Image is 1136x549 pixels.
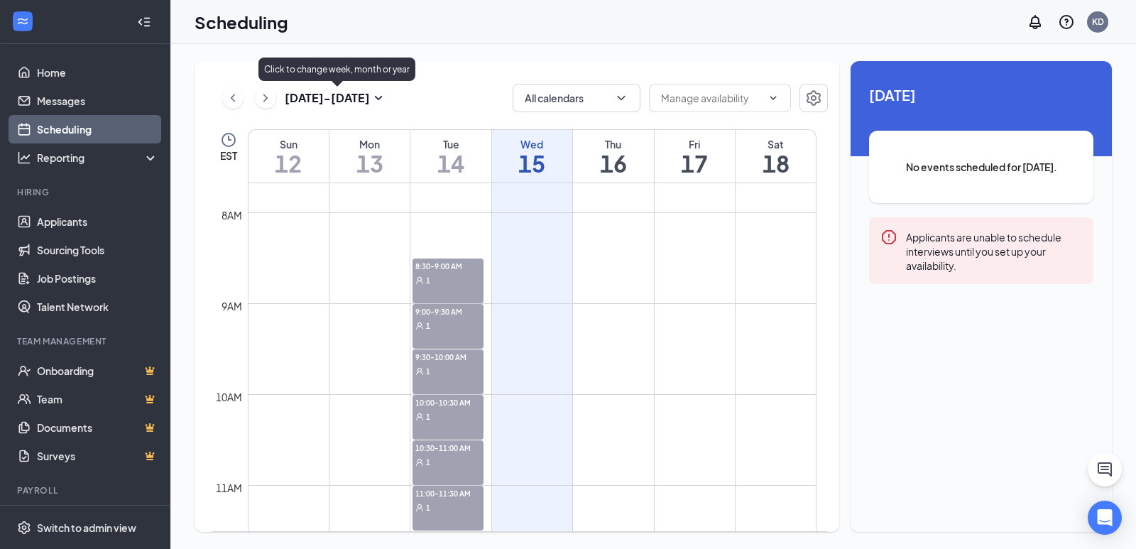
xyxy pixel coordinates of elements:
[1088,452,1122,487] button: ChatActive
[805,89,822,107] svg: Settings
[573,151,653,175] h1: 16
[258,89,273,107] svg: ChevronRight
[736,130,816,183] a: October 18, 2025
[37,87,158,115] a: Messages
[413,349,484,364] span: 9:30-10:00 AM
[415,458,424,467] svg: User
[329,130,410,183] a: October 13, 2025
[410,137,491,151] div: Tue
[492,130,572,183] a: October 15, 2025
[415,276,424,285] svg: User
[426,457,430,467] span: 1
[37,357,158,385] a: OnboardingCrown
[285,90,370,106] h3: [DATE] - [DATE]
[219,207,245,223] div: 8am
[37,385,158,413] a: TeamCrown
[492,151,572,175] h1: 15
[248,137,329,151] div: Sun
[37,442,158,470] a: SurveysCrown
[37,115,158,143] a: Scheduling
[413,486,484,500] span: 11:00-11:30 AM
[906,229,1082,273] div: Applicants are unable to schedule interviews until you set up your availability.
[1027,13,1044,31] svg: Notifications
[410,130,491,183] a: October 14, 2025
[213,480,245,496] div: 11am
[248,130,329,183] a: October 12, 2025
[329,137,410,151] div: Mon
[195,10,288,34] h1: Scheduling
[880,229,897,246] svg: Error
[137,15,151,29] svg: Collapse
[37,151,159,165] div: Reporting
[17,484,155,496] div: Payroll
[655,151,735,175] h1: 17
[415,504,424,512] svg: User
[655,130,735,183] a: October 17, 2025
[37,207,158,236] a: Applicants
[413,440,484,455] span: 10:30-11:00 AM
[426,276,430,286] span: 1
[220,131,237,148] svg: Clock
[426,321,430,331] span: 1
[573,130,653,183] a: October 16, 2025
[37,264,158,293] a: Job Postings
[17,151,31,165] svg: Analysis
[248,151,329,175] h1: 12
[413,395,484,409] span: 10:00-10:30 AM
[492,137,572,151] div: Wed
[16,14,30,28] svg: WorkstreamLogo
[413,304,484,318] span: 9:00-9:30 AM
[37,236,158,264] a: Sourcing Tools
[768,92,779,104] svg: ChevronDown
[17,335,155,347] div: Team Management
[661,90,762,106] input: Manage availability
[614,91,628,105] svg: ChevronDown
[37,413,158,442] a: DocumentsCrown
[426,412,430,422] span: 1
[1092,16,1104,28] div: KD
[513,84,640,112] button: All calendarsChevronDown
[410,151,491,175] h1: 14
[17,186,155,198] div: Hiring
[220,148,237,163] span: EST
[370,89,387,107] svg: SmallChevronDown
[255,87,276,109] button: ChevronRight
[736,137,816,151] div: Sat
[329,151,410,175] h1: 13
[573,137,653,151] div: Thu
[869,84,1093,106] span: [DATE]
[897,159,1065,175] span: No events scheduled for [DATE].
[219,298,245,314] div: 9am
[17,521,31,535] svg: Settings
[1088,501,1122,535] div: Open Intercom Messenger
[37,58,158,87] a: Home
[226,89,240,107] svg: ChevronLeft
[213,389,245,405] div: 10am
[415,413,424,421] svg: User
[222,87,244,109] button: ChevronLeft
[37,521,136,535] div: Switch to admin view
[415,322,424,330] svg: User
[415,367,424,376] svg: User
[426,366,430,376] span: 1
[426,503,430,513] span: 1
[258,58,415,81] div: Click to change week, month or year
[37,293,158,321] a: Talent Network
[655,137,735,151] div: Fri
[1058,13,1075,31] svg: QuestionInfo
[736,151,816,175] h1: 18
[1096,461,1113,478] svg: ChatActive
[413,259,484,273] span: 8:30-9:00 AM
[799,84,828,112] button: Settings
